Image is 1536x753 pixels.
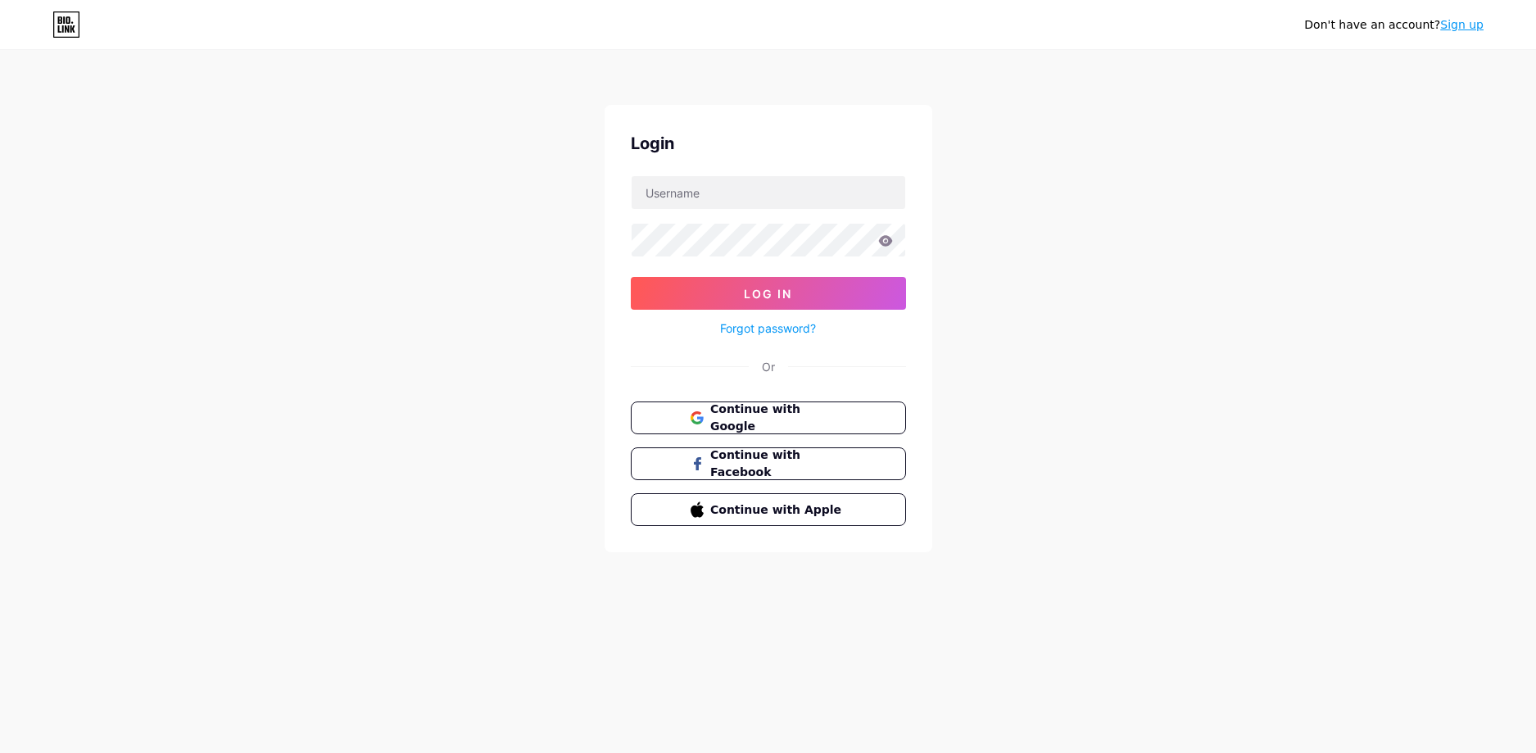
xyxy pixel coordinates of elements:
div: Or [762,358,775,375]
button: Continue with Google [631,401,906,434]
span: Continue with Google [710,401,845,435]
button: Continue with Facebook [631,447,906,480]
div: Login [631,131,906,156]
a: Forgot password? [720,320,816,337]
a: Sign up [1440,18,1484,31]
span: Log In [744,287,792,301]
button: Continue with Apple [631,493,906,526]
span: Continue with Apple [710,501,845,519]
input: Username [632,176,905,209]
div: Don't have an account? [1304,16,1484,34]
span: Continue with Facebook [710,447,845,481]
button: Log In [631,277,906,310]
